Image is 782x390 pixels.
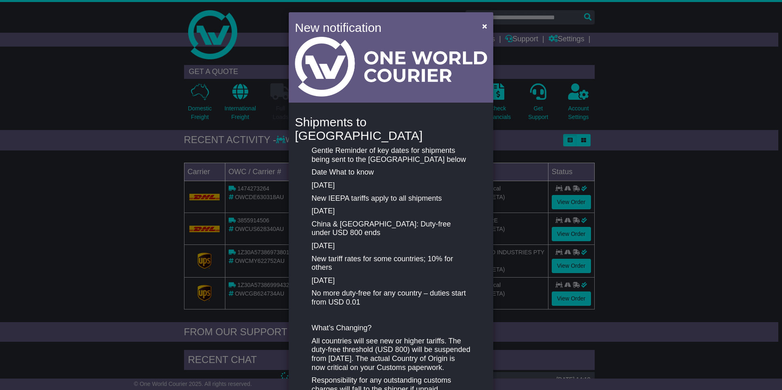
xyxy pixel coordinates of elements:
p: [DATE] [312,242,470,251]
p: China & [GEOGRAPHIC_DATA]: Duty-free under USD 800 ends [312,220,470,238]
span: × [482,21,487,31]
p: [DATE] [312,276,470,285]
p: [DATE] [312,207,470,216]
p: New IEEPA tariffs apply to all shipments [312,194,470,203]
p: [DATE] [312,181,470,190]
p: All countries will see new or higher tariffs. The duty-free threshold (USD 800) will be suspended... [312,337,470,372]
p: No more duty-free for any country – duties start from USD 0.01 [312,289,470,307]
h4: Shipments to [GEOGRAPHIC_DATA] [295,115,487,142]
h4: New notification [295,18,470,37]
button: Close [478,18,491,34]
p: New tariff rates for some countries; 10% for others [312,255,470,272]
p: Gentle Reminder of key dates for shipments being sent to the [GEOGRAPHIC_DATA] below [312,146,470,164]
img: Light [295,37,487,96]
p: Date What to know [312,168,470,177]
p: What’s Changing? [312,324,470,333]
